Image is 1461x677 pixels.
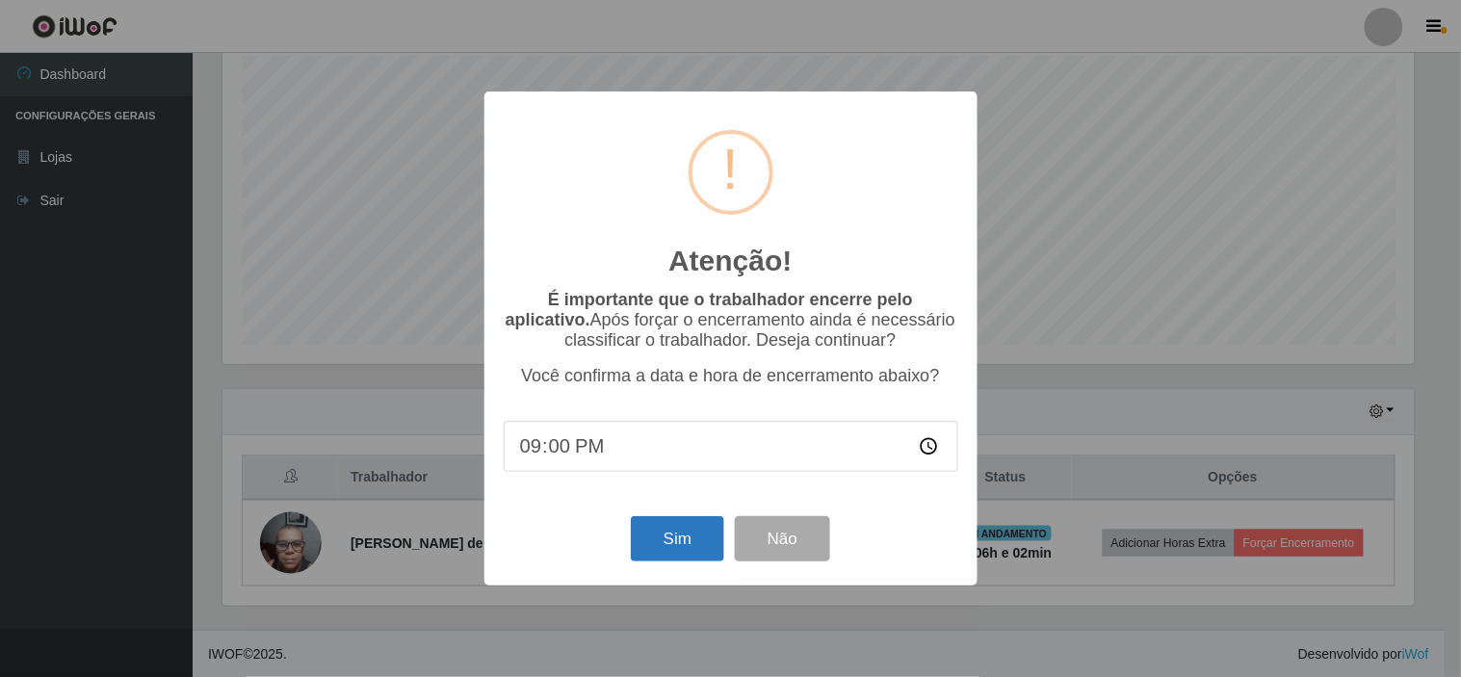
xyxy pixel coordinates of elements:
[504,290,958,351] p: Após forçar o encerramento ainda é necessário classificar o trabalhador. Deseja continuar?
[506,290,913,329] b: É importante que o trabalhador encerre pelo aplicativo.
[735,516,830,561] button: Não
[631,516,724,561] button: Sim
[668,244,792,278] h2: Atenção!
[504,366,958,386] p: Você confirma a data e hora de encerramento abaixo?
